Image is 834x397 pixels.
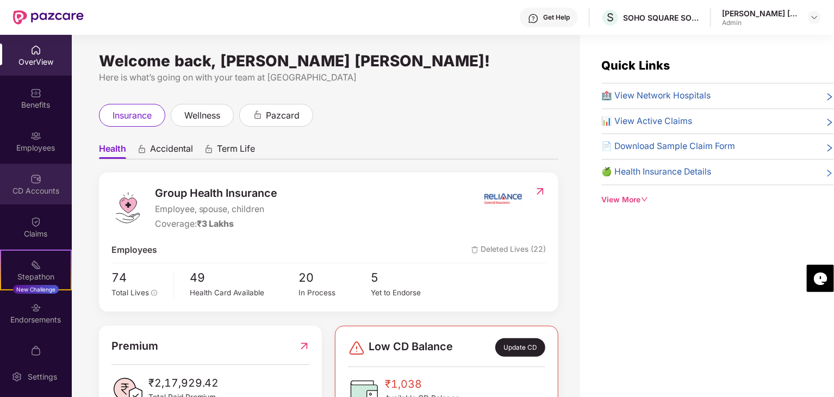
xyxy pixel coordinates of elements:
img: insurerIcon [483,185,524,212]
img: svg+xml;base64,PHN2ZyB4bWxucz0iaHR0cDovL3d3dy53My5vcmcvMjAwMC9zdmciIHdpZHRoPSIyMSIgaGVpZ2h0PSIyMC... [30,259,41,270]
span: 📊 View Active Claims [602,115,693,128]
span: Deleted Lives (22) [471,244,546,257]
span: down [641,196,649,203]
div: animation [137,144,147,154]
span: 74 [111,269,166,287]
span: pazcard [266,109,300,122]
span: right [825,142,834,153]
img: RedirectIcon [534,186,546,197]
span: 🍏 Health Insurance Details [602,165,712,179]
div: Stepathon [1,271,71,282]
img: svg+xml;base64,PHN2ZyBpZD0iTXlfT3JkZXJzIiBkYXRhLW5hbWU9Ik15IE9yZGVycyIgeG1sbnM9Imh0dHA6Ly93d3cudz... [30,345,41,356]
span: Low CD Balance [369,338,453,357]
div: Welcome back, [PERSON_NAME] [PERSON_NAME]! [99,57,558,65]
img: svg+xml;base64,PHN2ZyBpZD0iRGFuZ2VyLTMyeDMyIiB4bWxucz0iaHR0cDovL3d3dy53My5vcmcvMjAwMC9zdmciIHdpZH... [348,339,365,357]
img: svg+xml;base64,PHN2ZyBpZD0iRW5kb3JzZW1lbnRzIiB4bWxucz0iaHR0cDovL3d3dy53My5vcmcvMjAwMC9zdmciIHdpZH... [30,302,41,313]
div: SOHO SQUARE SOLUTIONS INDIA PRIVATE LIMITED [623,13,699,23]
span: 49 [190,269,299,287]
span: ₹1,038 [385,376,459,393]
span: right [825,91,834,103]
span: S [607,11,614,24]
div: Coverage: [155,218,278,231]
div: New Challenge [13,285,59,294]
span: Quick Links [602,58,670,72]
span: 5 [371,269,444,287]
span: 📄 Download Sample Claim Form [602,140,736,153]
div: View More [602,194,834,206]
img: svg+xml;base64,PHN2ZyBpZD0iU2V0dGluZy0yMHgyMCIgeG1sbnM9Imh0dHA6Ly93d3cudzMub3JnLzIwMDAvc3ZnIiB3aW... [11,371,22,382]
span: info-circle [151,290,158,296]
span: Accidental [150,143,193,159]
span: right [825,117,834,128]
span: 🏥 View Network Hospitals [602,89,711,103]
div: Update CD [495,338,545,357]
span: Premium [111,338,158,355]
div: animation [253,110,263,120]
span: Group Health Insurance [155,185,278,202]
span: Employees [111,244,157,257]
img: svg+xml;base64,PHN2ZyBpZD0iQ0RfQWNjb3VudHMiIGRhdGEtbmFtZT0iQ0QgQWNjb3VudHMiIHhtbG5zPSJodHRwOi8vd3... [30,173,41,184]
div: Yet to Endorse [371,287,444,299]
div: Admin [722,18,798,27]
img: svg+xml;base64,PHN2ZyBpZD0iRW1wbG95ZWVzIiB4bWxucz0iaHR0cDovL3d3dy53My5vcmcvMjAwMC9zdmciIHdpZHRoPS... [30,131,41,141]
div: [PERSON_NAME] [PERSON_NAME] [722,8,798,18]
img: New Pazcare Logo [13,10,84,24]
img: svg+xml;base64,PHN2ZyBpZD0iQ2xhaW0iIHhtbG5zPSJodHRwOi8vd3d3LnczLm9yZy8yMDAwL3N2ZyIgd2lkdGg9IjIwIi... [30,216,41,227]
span: Total Lives [111,288,149,297]
span: right [825,168,834,179]
span: Term Life [217,143,255,159]
span: insurance [113,109,152,122]
div: animation [204,144,214,154]
img: deleteIcon [471,246,478,253]
div: In Process [298,287,371,299]
span: wellness [184,109,220,122]
div: Get Help [543,13,570,22]
div: Settings [24,371,60,382]
span: 20 [298,269,371,287]
img: RedirectIcon [298,338,310,355]
img: svg+xml;base64,PHN2ZyBpZD0iSG9tZSIgeG1sbnM9Imh0dHA6Ly93d3cudzMub3JnLzIwMDAvc3ZnIiB3aWR0aD0iMjAiIG... [30,45,41,55]
img: svg+xml;base64,PHN2ZyBpZD0iSGVscC0zMngzMiIgeG1sbnM9Imh0dHA6Ly93d3cudzMub3JnLzIwMDAvc3ZnIiB3aWR0aD... [528,13,539,24]
span: ₹3 Lakhs [197,219,234,229]
span: Health [99,143,126,159]
span: Employee, spouse, children [155,203,278,216]
img: logo [111,191,144,224]
img: svg+xml;base64,PHN2ZyBpZD0iRHJvcGRvd24tMzJ4MzIiIHhtbG5zPSJodHRwOi8vd3d3LnczLm9yZy8yMDAwL3N2ZyIgd2... [810,13,819,22]
span: ₹2,17,929.42 [148,375,219,392]
img: svg+xml;base64,PHN2ZyBpZD0iQmVuZWZpdHMiIHhtbG5zPSJodHRwOi8vd3d3LnczLm9yZy8yMDAwL3N2ZyIgd2lkdGg9Ij... [30,88,41,98]
div: Health Card Available [190,287,299,299]
div: Here is what’s going on with your team at [GEOGRAPHIC_DATA] [99,71,558,84]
